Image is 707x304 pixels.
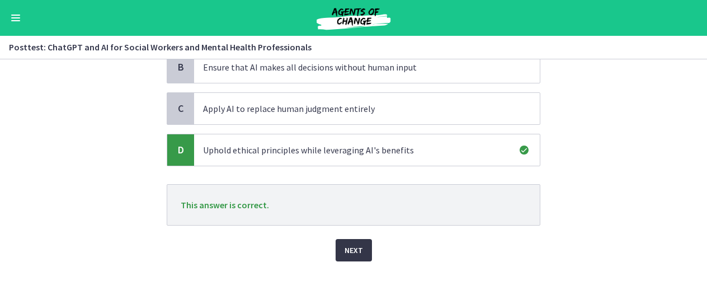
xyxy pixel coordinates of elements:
span: This answer is correct. [181,199,269,211]
p: Apply AI to replace human judgment entirely [203,102,508,115]
button: Enable menu [9,11,22,25]
h3: Posttest: ChatGPT and AI for Social Workers and Mental Health Professionals [9,40,685,54]
p: Ensure that AI makes all decisions without human input [203,60,508,74]
span: B [174,60,187,74]
span: Next [345,244,363,257]
img: Agents of Change [286,4,421,31]
span: C [174,102,187,115]
span: D [174,143,187,157]
button: Next [336,239,372,261]
p: Uphold ethical principles while leveraging AI's benefits [203,143,508,157]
